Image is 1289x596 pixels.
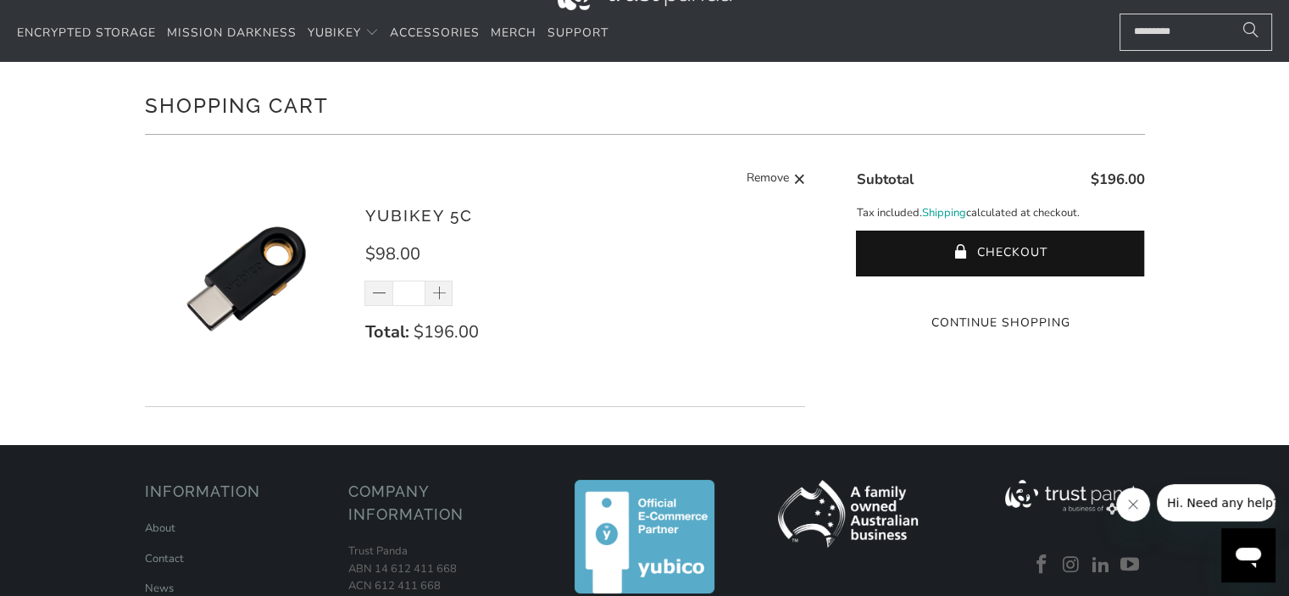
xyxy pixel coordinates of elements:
a: Trust Panda Australia on Instagram [1058,554,1084,577]
span: YubiKey [308,25,361,41]
span: $196.00 [1090,170,1144,189]
a: Contact [145,551,184,566]
a: News [145,581,174,596]
span: Subtotal [856,170,913,189]
a: Mission Darkness [167,14,297,53]
span: Mission Darkness [167,25,297,41]
p: Tax included. calculated at checkout. [856,204,1144,222]
a: Continue Shopping [856,314,1144,332]
span: $196.00 [413,320,478,343]
span: Support [547,25,608,41]
img: YubiKey 5C [145,177,348,381]
a: Trust Panda Australia on YouTube [1118,554,1143,577]
a: Support [547,14,608,53]
summary: YubiKey [308,14,379,53]
iframe: Button to launch messaging window [1221,528,1275,582]
a: Encrypted Storage [17,14,156,53]
nav: Translation missing: en.navigation.header.main_nav [17,14,608,53]
a: Merch [491,14,536,53]
a: Remove [747,169,806,190]
a: About [145,521,175,536]
a: Trust Panda Australia on LinkedIn [1088,554,1114,577]
a: Accessories [390,14,480,53]
span: Remove [747,169,789,190]
span: $98.00 [364,242,419,265]
a: YubiKey 5C [364,206,472,225]
strong: Total: [364,320,408,343]
span: Encrypted Storage [17,25,156,41]
a: Shipping [921,204,965,222]
h1: Shopping Cart [145,87,1145,121]
span: Merch [491,25,536,41]
a: Trust Panda Australia on Facebook [1030,554,1055,577]
iframe: Close message [1116,487,1150,521]
span: Hi. Need any help? [10,12,122,25]
iframe: Message from company [1157,484,1275,521]
span: Accessories [390,25,480,41]
button: Search [1230,14,1272,51]
input: Search... [1120,14,1272,51]
button: Checkout [856,231,1144,276]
